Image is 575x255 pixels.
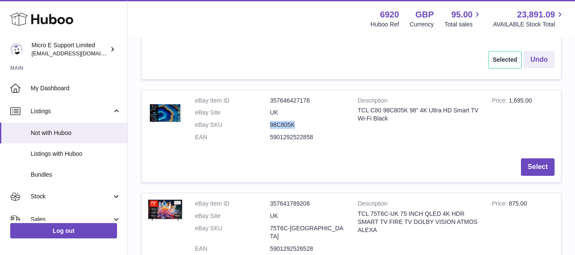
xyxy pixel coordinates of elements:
span: [EMAIL_ADDRESS][DOMAIN_NAME] [31,50,125,57]
div: Micro E Support Limited [31,41,108,57]
dt: eBay Item ID [195,97,270,105]
dd: UK [270,212,345,220]
dd: 357641789208 [270,200,345,208]
strong: GBP [415,9,434,20]
span: Total sales [444,20,482,29]
span: Sales [31,215,112,223]
span: AVAILABLE Stock Total [493,20,565,29]
dd: 357646427178 [270,97,345,105]
span: Listings with Huboo [31,150,121,158]
dt: eBay SKU [195,121,270,129]
dd: 5901292522858 [270,133,345,141]
span: Listings [31,107,112,115]
dd: 75T6C-[GEOGRAPHIC_DATA] [270,224,345,241]
a: 23,891.09 AVAILABLE Stock Total [493,9,565,29]
strong: Description [358,200,479,210]
div: TCL 75T6C-UK 75 INCH QLED 4K HDR SMART TV FIRE TV DOLBY VISION ATMOS ALEXA [358,210,479,234]
dd: 98C805K [270,121,345,129]
strong: 6920 [380,9,399,20]
img: $_57.JPG [148,97,182,131]
dt: EAN [195,133,270,141]
dd: UK [270,109,345,117]
span: Bundles [31,171,121,179]
button: Undo [524,51,555,69]
strong: Description [358,97,479,107]
span: 95.00 [451,9,472,20]
div: Currency [410,20,434,29]
strong: Price [492,97,509,106]
dt: eBay Item ID [195,200,270,208]
img: contact@micropcsupport.com [10,43,23,56]
span: Stock [31,192,112,201]
dt: EAN [195,245,270,253]
span: 875.00 [509,200,527,207]
dt: eBay Site [195,212,270,220]
dd: 5901292526528 [270,245,345,253]
a: Log out [10,223,117,238]
div: Huboo Ref [371,20,399,29]
span: Not with Huboo [31,129,121,137]
dt: eBay SKU [195,224,270,241]
button: Select [521,158,555,176]
span: 23,891.09 [517,9,555,20]
span: 1,695.00 [509,97,532,104]
dt: eBay Site [195,109,270,117]
div: TCL C80 98C805K 98" 4K Ultra HD Smart TV Wi-Fi Black [358,106,479,123]
span: My Dashboard [31,84,121,92]
strong: Price [492,200,509,209]
div: Selected [488,51,522,69]
a: 95.00 Total sales [444,9,482,29]
img: $_57.JPG [148,200,182,221]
